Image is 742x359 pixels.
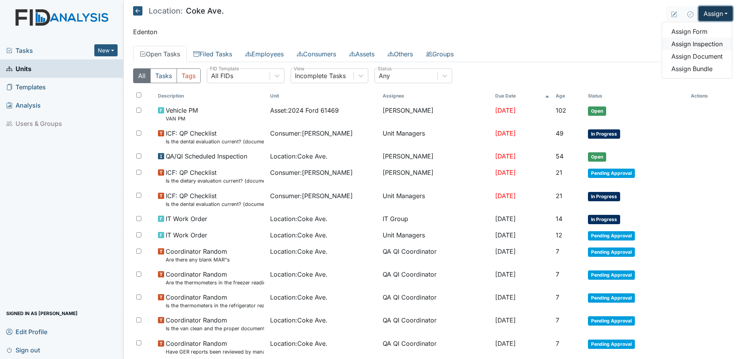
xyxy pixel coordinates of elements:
span: Sign out [6,344,40,356]
th: Toggle SortBy [267,89,380,103]
span: 7 [556,247,559,255]
small: Are the thermometers in the freezer reading between 0 degrees and 10 degrees? [166,279,264,286]
span: 21 [556,192,562,200]
span: Coordinator Random Are there any blank MAR"s [166,247,230,263]
div: Incomplete Tasks [295,71,346,80]
span: Location : Coke Ave. [270,293,328,302]
span: 7 [556,316,559,324]
span: Pending Approval [588,340,635,349]
p: Edenton [133,27,733,37]
small: Is the dietary evaluation current? (document the date in the comment section) [166,177,264,185]
small: Have GER reports been reviewed by managers within 72 hours of occurrence? [166,348,264,356]
span: Pending Approval [588,270,635,280]
span: Location : Coke Ave. [270,214,328,223]
span: 7 [556,340,559,347]
td: QA QI Coordinator [380,289,492,312]
button: New [94,44,118,56]
td: Unit Managers [380,125,492,148]
span: In Progress [588,129,620,139]
span: Consumer : [PERSON_NAME] [270,129,353,138]
a: Groups [420,46,460,62]
span: 14 [556,215,562,223]
input: Toggle All Rows Selected [136,92,141,98]
span: Pending Approval [588,247,635,257]
span: Location: [149,7,183,15]
span: [DATE] [495,192,516,200]
span: In Progress [588,192,620,201]
span: Location : Coke Ave. [270,270,328,279]
small: Are there any blank MAR"s [166,256,230,263]
button: Tags [177,68,201,83]
small: Is the thermometers in the refrigerator reading between 34 degrees and 40 degrees? [166,302,264,309]
span: ICF: QP Checklist Is the dietary evaluation current? (document the date in the comment section) [166,168,264,185]
button: All [133,68,151,83]
span: In Progress [588,215,620,224]
span: 102 [556,106,566,114]
span: Coordinator Random Is the van clean and the proper documentation been stored? [166,315,264,332]
a: Assign Document [662,50,732,63]
span: Coordinator Random Are the thermometers in the freezer reading between 0 degrees and 10 degrees? [166,270,264,286]
span: [DATE] [495,215,516,223]
button: Assign [699,6,733,21]
td: QA QI Coordinator [380,312,492,335]
div: Any [379,71,390,80]
span: [DATE] [495,129,516,137]
span: IT Work Order [166,230,207,240]
span: [DATE] [495,293,516,301]
span: Open [588,106,606,116]
td: [PERSON_NAME] [380,103,492,125]
a: Consumers [290,46,343,62]
span: Pending Approval [588,316,635,326]
span: Consumer : [PERSON_NAME] [270,191,353,200]
a: Others [381,46,420,62]
a: Tasks [6,46,94,55]
span: ICF: QP Checklist Is the dental evaluation current? (document the date, oral rating, and goal # i... [166,129,264,145]
a: Employees [239,46,290,62]
a: Assign Bundle [662,63,732,75]
span: Asset : 2024 Ford 61469 [270,106,339,115]
span: Coordinator Random Is the thermometers in the refrigerator reading between 34 degrees and 40 degr... [166,293,264,309]
span: Pending Approval [588,293,635,303]
a: Open Tasks [133,46,187,62]
button: Tasks [150,68,177,83]
small: Is the dental evaluation current? (document the date, oral rating, and goal # if needed in the co... [166,200,264,208]
span: 12 [556,231,562,239]
div: All FIDs [211,71,233,80]
span: Location : Coke Ave. [270,230,328,240]
th: Toggle SortBy [155,89,267,103]
span: [DATE] [495,247,516,255]
span: 7 [556,270,559,278]
td: Unit Managers [380,227,492,244]
th: Actions [688,89,726,103]
div: Type filter [133,68,201,83]
a: Assign Form [662,25,732,38]
span: [DATE] [495,231,516,239]
span: [DATE] [495,169,516,176]
a: Filed Tasks [187,46,239,62]
span: Pending Approval [588,231,635,240]
span: 21 [556,169,562,176]
span: Signed in as [PERSON_NAME] [6,307,78,319]
span: Edit Profile [6,326,47,338]
span: Consumer : [PERSON_NAME] [270,168,353,177]
span: [DATE] [495,152,516,160]
td: IT Group [380,211,492,227]
span: 7 [556,293,559,301]
small: Is the dental evaluation current? (document the date, oral rating, and goal # if needed in the co... [166,138,264,145]
span: IT Work Order [166,214,207,223]
span: [DATE] [495,270,516,278]
span: Pending Approval [588,169,635,178]
span: ICF: QP Checklist Is the dental evaluation current? (document the date, oral rating, and goal # i... [166,191,264,208]
span: Location : Coke Ave. [270,339,328,348]
span: 54 [556,152,563,160]
td: QA QI Coordinator [380,244,492,267]
span: Coordinator Random Have GER reports been reviewed by managers within 72 hours of occurrence? [166,339,264,356]
span: Location : Coke Ave. [270,152,328,161]
span: Vehicle PM VAN PM [166,106,198,122]
span: Units [6,63,31,75]
span: QA/QI Scheduled Inspection [166,152,247,161]
a: Assign Inspection [662,38,732,50]
th: Toggle SortBy [492,89,553,103]
span: [DATE] [495,316,516,324]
